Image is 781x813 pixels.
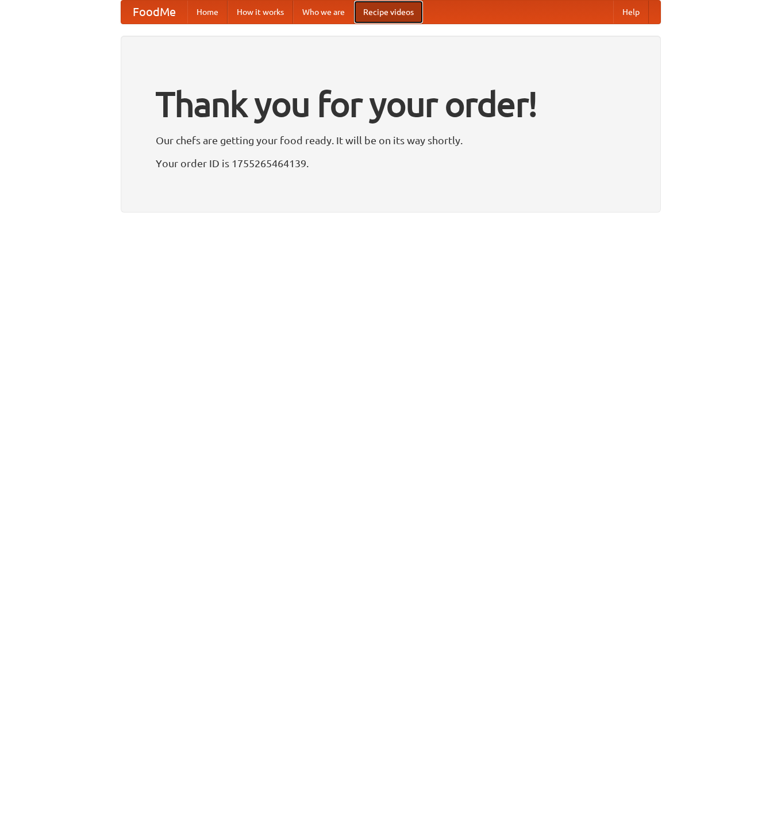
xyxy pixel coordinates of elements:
[156,155,626,172] p: Your order ID is 1755265464139.
[121,1,187,24] a: FoodMe
[156,132,626,149] p: Our chefs are getting your food ready. It will be on its way shortly.
[293,1,354,24] a: Who we are
[613,1,649,24] a: Help
[354,1,423,24] a: Recipe videos
[156,76,626,132] h1: Thank you for your order!
[228,1,293,24] a: How it works
[187,1,228,24] a: Home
